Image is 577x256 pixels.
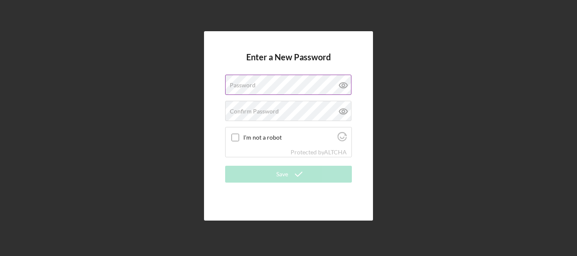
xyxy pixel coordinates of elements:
label: Confirm Password [230,108,279,115]
div: Protected by [291,149,347,156]
h4: Enter a New Password [246,52,331,75]
label: Password [230,82,256,89]
a: Visit Altcha.org [324,148,347,156]
label: I'm not a robot [243,134,335,141]
a: Visit Altcha.org [337,135,347,143]
div: Save [276,166,288,183]
button: Save [225,166,352,183]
